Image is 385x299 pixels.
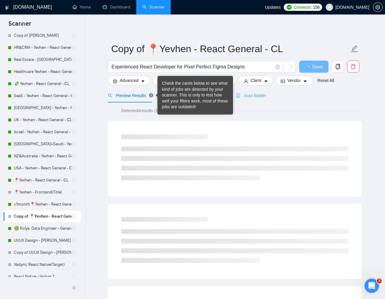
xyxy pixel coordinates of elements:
[373,2,383,12] button: setting
[4,30,81,42] li: Copy of Yevhen - Swift
[72,118,76,122] span: holder
[72,105,76,110] span: holder
[72,262,76,267] span: holder
[377,279,382,283] span: 3
[287,65,292,71] span: loading
[14,174,72,186] a: 📍Yevhen - React General - СL
[72,178,76,183] span: holder
[14,138,72,150] a: [GEOGRAPHIC_DATA]+Saudi - Yevhen - React General - СL
[141,79,145,83] span: caret-down
[72,285,78,291] span: double-left
[14,78,72,90] a: 💸 Yevhen - React General - СL
[73,5,91,10] a: homeHome
[4,66,81,78] li: Healthcare Yevhen - React General - СL
[4,198,81,210] li: <1month📍Yevhen - React General - СL
[276,76,312,85] button: idcardVendorcaret-down
[72,202,76,207] span: holder
[4,210,81,222] li: Copy of 📍Yevhen - React General - СL
[373,5,382,10] span: setting
[72,166,76,171] span: holder
[14,234,72,247] a: UI/UX Design - [PERSON_NAME]
[14,30,72,42] a: Copy of [PERSON_NAME]
[4,271,81,283] li: React Native - Vadym T
[72,214,76,219] span: holder
[4,102,81,114] li: Switzerland - Yevhen - React General - СL
[239,76,273,85] button: userClientcaret-down
[120,77,138,84] span: Advanced
[72,142,76,146] span: holder
[317,77,334,84] a: Reset All
[4,19,36,32] span: Scanner
[313,4,320,11] span: 156
[108,76,150,85] button: settingAdvancedcaret-down
[111,41,349,56] input: Scanner name...
[264,79,268,83] span: caret-down
[351,45,358,53] span: edit
[4,90,81,102] li: SaaS - Yevhen - React General - СL
[14,90,72,102] a: SaaS - Yevhen - React General - СL
[14,162,72,174] a: USA - Yevhen - React General - СL
[4,234,81,247] li: UI/UX Design - Mariana Derevianko
[4,150,81,162] li: NZ&Australia - Yevhen - React General - СL
[4,78,81,90] li: 💸 Yevhen - React General - СL
[251,77,261,84] span: Client
[72,190,76,195] span: holder
[236,93,266,98] span: Auto Bidder
[332,61,344,73] button: copy
[14,54,72,66] a: Real Estate - [GEOGRAPHIC_DATA] - React General - СL
[72,250,76,255] span: holder
[72,33,76,38] span: holder
[5,3,9,12] img: logo
[4,174,81,186] li: 📍Yevhen - React General - СL
[14,102,72,114] a: [GEOGRAPHIC_DATA] - Yevhen - React General - СL
[287,5,292,10] img: upwork-logo.png
[72,154,76,159] span: holder
[108,93,112,98] span: search
[14,222,72,234] a: 🟢 Kolya. Data Engineer - General
[72,274,76,279] span: holder
[312,63,323,71] span: Save
[364,279,379,293] iframe: Intercom live chat
[14,210,72,222] a: Copy of 📍Yevhen - React General - СL
[142,5,165,10] a: searchScanner
[112,63,273,71] input: Search Freelance Jobs...
[153,76,201,85] button: barsJob Categorycaret-down
[14,198,72,210] a: <1month📍Yevhen - React General - СL
[14,126,72,138] a: Israel - Yevhen - React General - СL
[72,226,76,231] span: holder
[373,5,383,10] a: setting
[4,186,81,198] li: 📍Yevhen - Frontend(Title)
[305,65,312,70] span: loading
[72,57,76,62] span: holder
[348,64,359,69] span: delete
[72,69,76,74] span: holder
[4,247,81,259] li: Copy of UI/UX Design - Mariana Derevianko
[265,5,281,10] span: Updates
[72,45,76,50] span: holder
[293,4,312,11] span: Connects:
[276,65,280,69] span: info-circle
[327,5,332,9] span: user
[108,93,151,98] span: Preview Results
[4,222,81,234] li: 🟢 Kolya. Data Engineer - General
[4,42,81,54] li: HR&CRM - Yevhen - React General - СL
[4,138,81,150] li: UAE+Saudi - Yevhen - React General - СL
[14,271,72,283] a: React Native - Vadym T
[14,186,72,198] a: 📍Yevhen - Frontend(Title)
[103,5,130,10] a: dashboardDashboard
[4,114,81,126] li: UK - Yevhen - React General - СL
[72,93,76,98] span: holder
[332,64,344,69] span: copy
[299,61,328,73] button: Save
[14,150,72,162] a: NZ&Australia - Yevhen - React General - СL
[4,162,81,174] li: USA - Yevhen - React General - СL
[162,80,228,110] div: Check the cards below to see what kind of jobs are detected by your scanner. This is only to test...
[347,61,359,73] button: delete
[72,81,76,86] span: holder
[113,79,117,83] span: setting
[4,54,81,66] li: Real Estate - Yevhen - React General - СL
[303,79,307,83] span: caret-down
[4,126,81,138] li: Israel - Yevhen - React General - СL
[236,93,240,98] span: robot
[72,238,76,243] span: holder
